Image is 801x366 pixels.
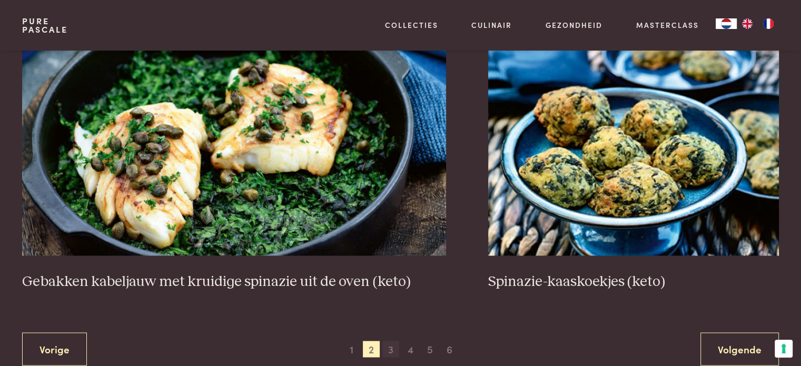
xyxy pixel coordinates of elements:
[716,18,737,29] a: NL
[636,19,699,31] a: Masterclass
[488,45,779,255] img: Spinazie-kaaskoekjes (keto)
[471,19,512,31] a: Culinair
[22,45,446,290] a: Gebakken kabeljauw met kruidige spinazie uit de oven (keto) Gebakken kabeljauw met kruidige spina...
[22,45,446,255] img: Gebakken kabeljauw met kruidige spinazie uit de oven (keto)
[402,341,419,358] span: 4
[22,272,446,291] h3: Gebakken kabeljauw met kruidige spinazie uit de oven (keto)
[441,341,458,358] span: 6
[382,341,399,358] span: 3
[488,272,779,291] h3: Spinazie-kaaskoekjes (keto)
[385,19,438,31] a: Collecties
[488,45,779,290] a: Spinazie-kaaskoekjes (keto) Spinazie-kaaskoekjes (keto)
[716,18,779,29] aside: Language selected: Nederlands
[546,19,602,31] a: Gezondheid
[758,18,779,29] a: FR
[22,332,87,365] a: Vorige
[343,341,360,358] span: 1
[737,18,758,29] a: EN
[22,17,68,34] a: PurePascale
[421,341,438,358] span: 5
[700,332,779,365] a: Volgende
[716,18,737,29] div: Language
[775,340,793,358] button: Uw voorkeuren voor toestemming voor trackingtechnologieën
[363,341,380,358] span: 2
[737,18,779,29] ul: Language list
